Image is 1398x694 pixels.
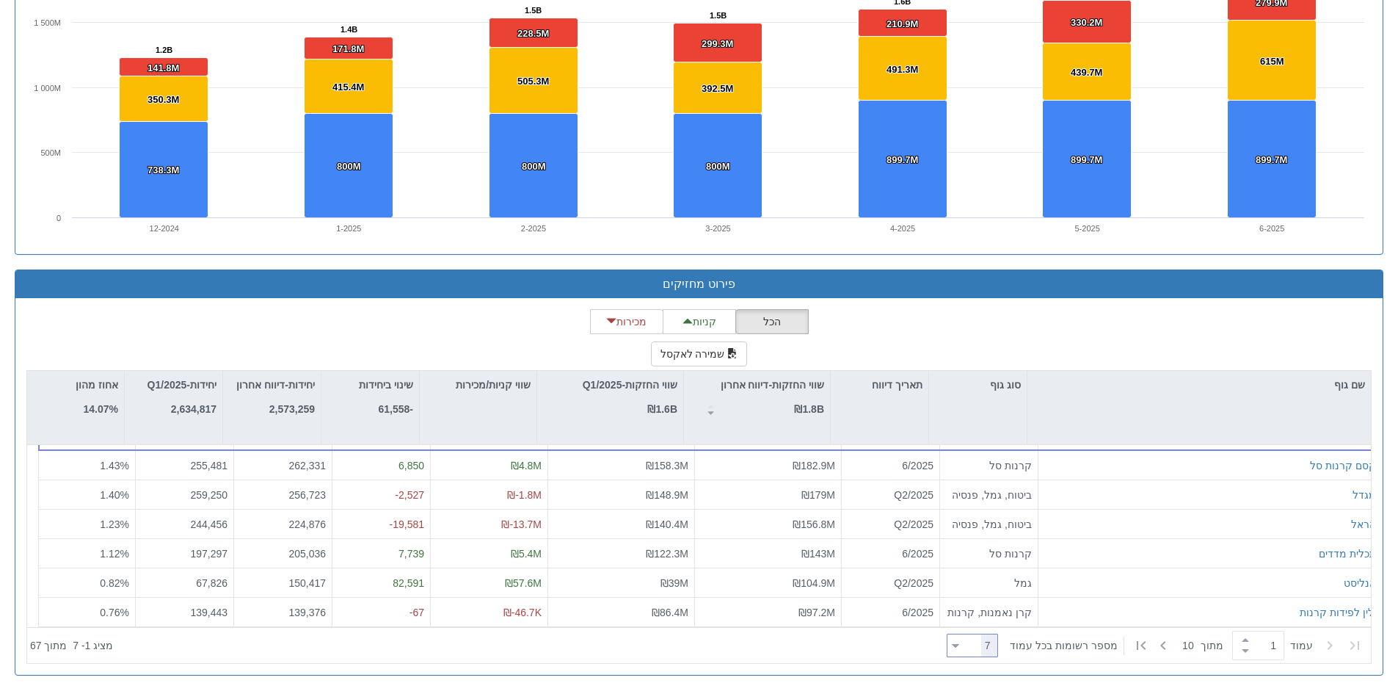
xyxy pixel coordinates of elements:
tspan: 1 000M [34,84,61,93]
div: תכלית מדדים [1319,546,1376,561]
div: 197,297 [142,546,227,561]
tspan: 1.5B [710,11,727,20]
div: 6/2025 [848,605,933,620]
div: 67,826 [142,576,227,590]
tspan: 1.2B [156,46,172,54]
div: שווי קניות/מכירות [420,371,536,399]
tspan: 505.3M [517,76,549,87]
tspan: 738.3M [148,165,179,176]
div: 259,250 [142,488,227,502]
span: ₪143M [801,548,835,560]
div: ‏מציג 1 - 7 ‏ מתוך 67 [30,629,113,662]
span: ₪-46.7K [503,607,542,618]
button: מכירות [590,309,663,334]
span: ₪148.9M [646,489,688,501]
div: 1.12 % [45,546,129,561]
span: ₪4.8M [511,460,542,471]
tspan: 439.7M [1071,67,1102,78]
button: קניות [663,309,736,334]
text: 5-2025 [1075,224,1100,233]
div: קסם קרנות סל [1310,458,1376,473]
div: 7,739 [338,546,424,561]
tspan: 228.5M [517,28,549,39]
span: ₪140.4M [646,518,688,530]
div: 139,376 [240,605,326,620]
button: הראל [1351,517,1376,532]
tspan: 800M [706,161,730,172]
div: קרן נאמנות, קרנות סל [946,605,1032,620]
div: 82,591 [338,576,424,590]
tspan: 800M [337,161,361,172]
div: שם גוף [1027,371,1371,399]
div: ‏ מתוך [941,629,1368,662]
div: אנליסט [1344,576,1376,590]
span: ₪97.2M [798,607,835,618]
strong: ₪1.6B [647,403,677,415]
text: 3-2025 [705,224,730,233]
tspan: 1 500M [34,18,61,27]
p: שינוי ביחידות [359,377,413,393]
tspan: 1.4B [341,25,357,34]
tspan: 491.3M [887,64,918,75]
div: 224,876 [240,517,326,532]
span: ₪104.9M [793,577,835,589]
span: ₪179M [801,489,835,501]
span: ₪39M [660,577,688,589]
text: 1-2025 [336,224,361,233]
div: -19,581 [338,517,424,532]
div: 262,331 [240,458,326,473]
button: ילין לפידות קרנות [1300,605,1376,620]
strong: 14.07% [84,403,118,415]
span: 10 [1182,638,1201,653]
div: קרנות סל [946,458,1032,473]
p: שווי החזקות-דיווח אחרון [721,377,824,393]
tspan: 1.5B [525,6,542,15]
div: 6,850 [338,458,424,473]
div: -2,527 [338,488,424,502]
p: יחידות-דיווח אחרון [236,377,315,393]
span: ₪158.3M [646,460,688,471]
button: מגדל [1353,488,1376,502]
strong: ₪1.8B [794,403,824,415]
div: תאריך דיווח [831,371,928,399]
text: 0 [57,214,61,223]
div: Q2/2025 [848,576,933,590]
span: ₪-13.7M [501,518,542,530]
div: 244,456 [142,517,227,532]
div: 205,036 [240,546,326,561]
div: 0.82 % [45,576,129,590]
span: ₪86.4M [652,607,688,618]
span: ₪57.6M [505,577,542,589]
h3: פירוט מחזיקים [26,278,1372,291]
div: סוג גוף [929,371,1027,399]
div: Q2/2025 [848,517,933,532]
div: 255,481 [142,458,227,473]
tspan: 899.7M [1071,154,1102,165]
tspan: 800M [522,161,546,172]
div: 1.23 % [45,517,129,532]
span: ₪122.3M [646,548,688,560]
div: -67 [338,605,424,620]
text: 500M [40,148,61,157]
div: ביטוח, גמל, פנסיה [946,517,1032,532]
span: ₪156.8M [793,518,835,530]
span: ‏עמוד [1290,638,1313,653]
strong: -61,558 [379,403,414,415]
tspan: 210.9M [887,18,918,29]
div: 6/2025 [848,546,933,561]
p: אחוז מהון [76,377,118,393]
div: 6/2025 [848,458,933,473]
div: גמל [946,576,1032,590]
div: Q2/2025 [848,488,933,502]
strong: 2,634,817 [171,403,216,415]
div: 0.76 % [45,605,129,620]
tspan: 899.7M [887,154,918,165]
span: ‏מספר רשומות בכל עמוד [1010,638,1118,653]
strong: 2,573,259 [269,403,315,415]
div: ביטוח, גמל, פנסיה [946,488,1032,502]
tspan: 350.3M [148,94,179,105]
p: יחידות-Q1/2025 [148,377,216,393]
